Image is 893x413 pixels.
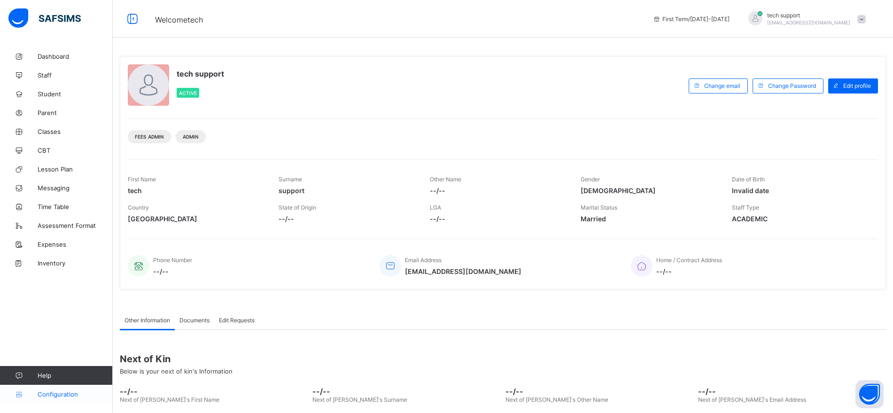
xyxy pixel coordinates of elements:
[38,71,113,79] span: Staff
[279,176,302,183] span: Surname
[732,187,869,195] span: Invalid date
[430,204,441,211] span: LGA
[128,176,156,183] span: First Name
[38,53,113,60] span: Dashboard
[279,204,316,211] span: State of Origin
[279,215,415,223] span: --/--
[120,367,233,375] span: Below is your next of kin's Information
[38,372,112,379] span: Help
[505,387,693,396] span: --/--
[767,12,850,19] span: tech support
[505,396,608,403] span: Next of [PERSON_NAME]'s Other Name
[38,259,113,267] span: Inventory
[38,203,113,210] span: Time Table
[153,257,192,264] span: Phone Number
[38,128,113,135] span: Classes
[581,215,717,223] span: Married
[219,317,255,324] span: Edit Requests
[656,257,722,264] span: Home / Contract Address
[430,187,567,195] span: --/--
[430,176,461,183] span: Other Name
[38,147,113,154] span: CBT
[135,134,164,140] span: Fees Admin
[732,176,765,183] span: Date of Birth
[581,176,600,183] span: Gender
[855,380,884,408] button: Open asap
[128,204,149,211] span: Country
[8,8,81,28] img: safsims
[312,387,500,396] span: --/--
[183,134,199,140] span: Admin
[405,267,521,275] span: [EMAIL_ADDRESS][DOMAIN_NAME]
[279,187,415,195] span: support
[653,16,730,23] span: session/term information
[38,184,113,192] span: Messaging
[768,82,816,89] span: Change Password
[153,267,192,275] span: --/--
[430,215,567,223] span: --/--
[656,267,722,275] span: --/--
[739,11,870,27] div: techsupport
[120,396,219,403] span: Next of [PERSON_NAME]'s First Name
[179,90,197,96] span: Active
[732,204,759,211] span: Staff Type
[698,387,886,396] span: --/--
[177,69,224,78] span: tech support
[767,20,850,25] span: [EMAIL_ADDRESS][DOMAIN_NAME]
[38,390,112,398] span: Configuration
[128,215,264,223] span: [GEOGRAPHIC_DATA]
[312,396,407,403] span: Next of [PERSON_NAME]'s Surname
[38,241,113,248] span: Expenses
[120,353,886,365] span: Next of Kin
[38,109,113,117] span: Parent
[704,82,740,89] span: Change email
[128,187,264,195] span: tech
[732,215,869,223] span: ACADEMIC
[38,165,113,173] span: Lesson Plan
[124,317,170,324] span: Other Information
[38,222,113,229] span: Assessment Format
[38,90,113,98] span: Student
[120,387,308,396] span: --/--
[405,257,442,264] span: Email Address
[581,204,617,211] span: Marital Status
[843,82,871,89] span: Edit profile
[581,187,717,195] span: [DEMOGRAPHIC_DATA]
[155,15,203,24] span: Welcome tech
[179,317,210,324] span: Documents
[698,396,806,403] span: Next of [PERSON_NAME]'s Email Address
